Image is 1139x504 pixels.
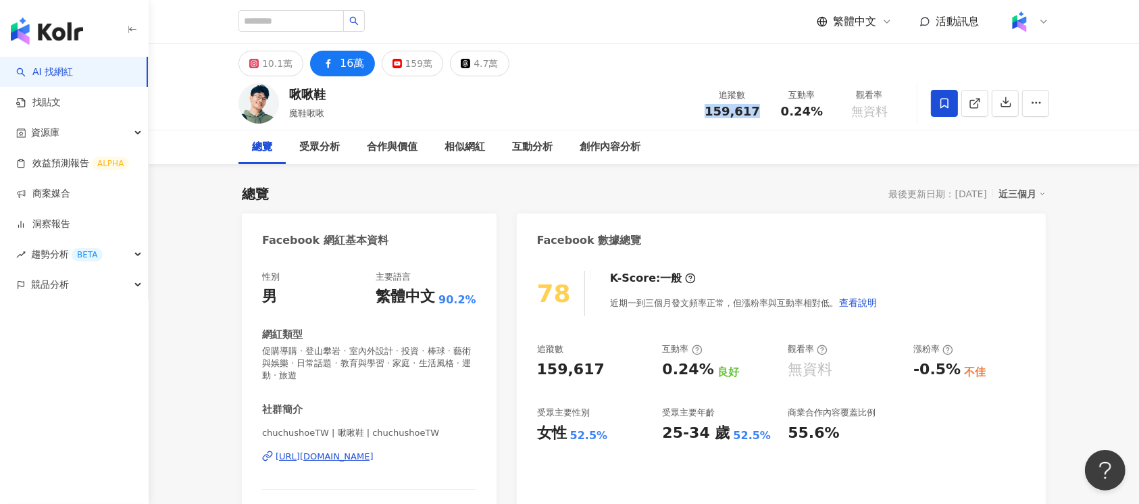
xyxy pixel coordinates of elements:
span: search [349,16,359,26]
div: 繁體中文 [376,286,435,307]
div: K-Score : [610,271,696,286]
a: 找貼文 [16,96,61,109]
span: 競品分析 [31,270,69,300]
span: chuchushoeTW | 啾啾鞋 | chuchushoeTW [262,427,476,439]
div: 25-34 歲 [662,423,730,444]
div: 男 [262,286,277,307]
div: BETA [72,248,103,261]
button: 159萬 [382,51,444,76]
button: 4.7萬 [450,51,509,76]
div: 159萬 [405,54,433,73]
div: 52.5% [734,428,771,443]
span: 0.24% [781,105,823,118]
span: 90.2% [438,293,476,307]
div: 不佳 [964,365,986,380]
span: 活動訊息 [936,15,979,28]
img: Kolr%20app%20icon%20%281%29.png [1007,9,1032,34]
div: 合作與價值 [367,139,417,155]
span: 查看說明 [839,297,877,308]
div: 78 [537,280,571,307]
div: 網紅類型 [262,328,303,342]
a: [URL][DOMAIN_NAME] [262,451,476,463]
span: 促購導購 · 登山攀岩 · 室內外設計 · 投資 · 棒球 · 藝術與娛樂 · 日常話題 · 教育與學習 · 家庭 · 生活風格 · 運動 · 旅遊 [262,345,476,382]
div: 受眾主要性別 [537,407,590,419]
div: 互動率 [776,89,828,102]
div: 近期一到三個月發文頻率正常，但漲粉率與互動率相對低。 [610,289,878,316]
div: 總覽 [252,139,272,155]
span: rise [16,250,26,259]
div: 主要語言 [376,271,411,283]
button: 10.1萬 [238,51,303,76]
span: 趨勢分析 [31,239,103,270]
div: 創作內容分析 [580,139,640,155]
button: 16萬 [310,51,374,76]
div: 16萬 [340,54,364,73]
img: KOL Avatar [238,83,279,124]
div: 啾啾鞋 [289,86,326,103]
div: 10.1萬 [262,54,293,73]
div: 55.6% [788,423,839,444]
div: 追蹤數 [537,343,563,355]
div: 社群簡介 [262,403,303,417]
span: 159,617 [705,104,760,118]
div: 總覽 [242,184,269,203]
a: 商案媒合 [16,187,70,201]
a: 洞察報告 [16,218,70,231]
div: 互動分析 [512,139,553,155]
div: 受眾主要年齡 [662,407,715,419]
div: [URL][DOMAIN_NAME] [276,451,374,463]
div: 52.5% [570,428,608,443]
div: 無資料 [788,359,832,380]
div: 受眾分析 [299,139,340,155]
div: 觀看率 [844,89,895,102]
div: 追蹤數 [705,89,760,102]
img: logo [11,18,83,45]
div: 良好 [717,365,739,380]
div: -0.5% [913,359,961,380]
div: 觀看率 [788,343,828,355]
div: 商業合作內容覆蓋比例 [788,407,876,419]
button: 查看說明 [838,289,878,316]
div: 159,617 [537,359,605,380]
span: 資源庫 [31,118,59,148]
iframe: Help Scout Beacon - Open [1085,450,1125,490]
div: 女性 [537,423,567,444]
div: 相似網紅 [445,139,485,155]
div: 漲粉率 [913,343,953,355]
div: 近三個月 [998,185,1046,203]
span: 繁體中文 [833,14,876,29]
div: Facebook 數據總覽 [537,233,642,248]
span: 無資料 [851,105,888,118]
div: 0.24% [662,359,713,380]
div: 性別 [262,271,280,283]
div: 互動率 [662,343,702,355]
span: 魔鞋啾啾 [289,108,324,118]
div: Facebook 網紅基本資料 [262,233,388,248]
div: 4.7萬 [474,54,498,73]
a: 效益預測報告ALPHA [16,157,129,170]
div: 一般 [661,271,682,286]
div: 最後更新日期：[DATE] [889,188,987,199]
a: searchAI 找網紅 [16,66,73,79]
